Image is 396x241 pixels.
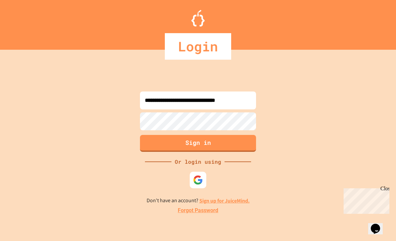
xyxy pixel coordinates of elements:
[368,214,389,234] iframe: chat widget
[341,186,389,214] iframe: chat widget
[140,135,256,152] button: Sign in
[193,175,203,185] img: google-icon.svg
[3,3,46,42] div: Chat with us now!Close
[147,197,250,205] p: Don't have an account?
[199,197,250,204] a: Sign up for JuiceMind.
[171,158,225,166] div: Or login using
[178,207,218,214] a: Forgot Password
[191,10,205,27] img: Logo.svg
[165,33,231,60] div: Login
